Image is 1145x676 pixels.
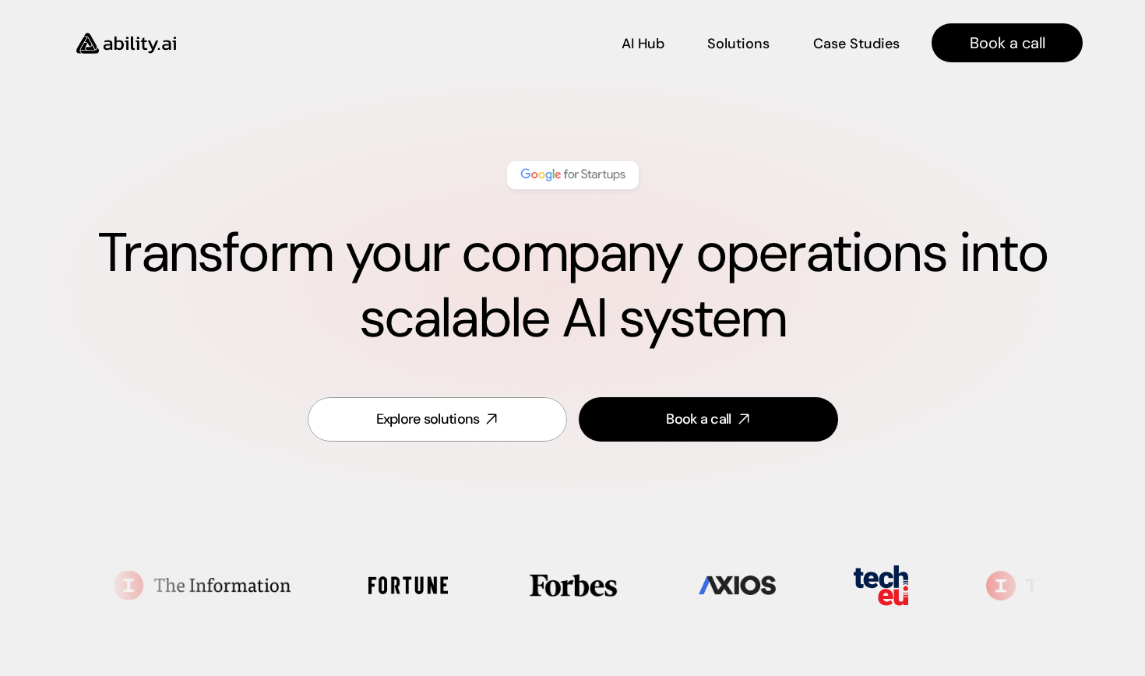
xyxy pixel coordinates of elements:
p: AI Hub [622,34,664,54]
a: Case Studies [812,30,900,57]
h1: Transform your company operations into scalable AI system [62,220,1083,351]
a: Book a call [579,397,838,442]
a: Explore solutions [308,397,567,442]
p: Solutions [707,34,770,54]
p: Book a call [970,32,1045,54]
a: Book a call [932,23,1083,62]
a: AI Hub [622,30,664,57]
nav: Main navigation [198,23,1083,62]
p: Case Studies [813,34,900,54]
div: Explore solutions [376,410,480,429]
a: Solutions [707,30,770,57]
div: Book a call [666,410,731,429]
